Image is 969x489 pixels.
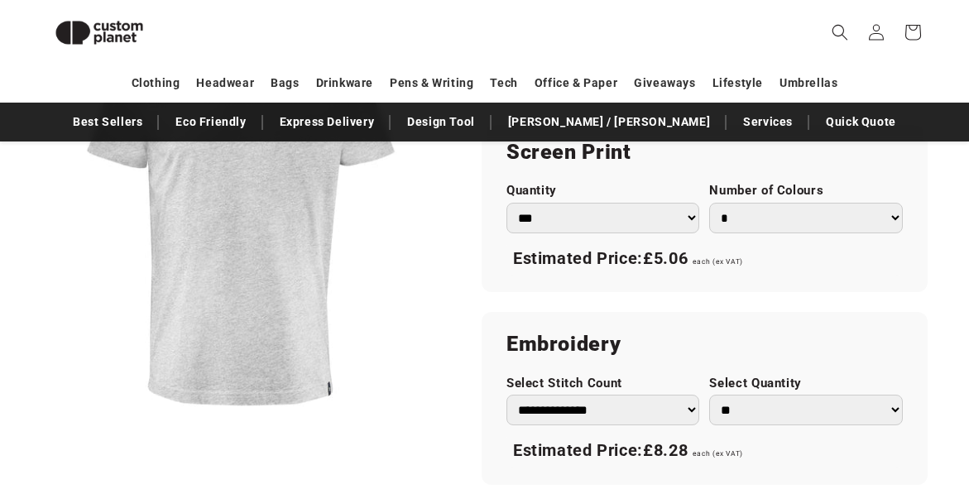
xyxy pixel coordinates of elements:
a: Services [735,108,801,137]
a: Best Sellers [65,108,151,137]
a: Office & Paper [535,69,617,98]
a: Lifestyle [712,69,763,98]
a: Pens & Writing [390,69,473,98]
a: Headwear [196,69,254,98]
a: Clothing [132,69,180,98]
span: £8.28 [643,440,688,460]
a: Giveaways [634,69,695,98]
a: Express Delivery [271,108,383,137]
iframe: Chat Widget [694,310,969,489]
a: Design Tool [399,108,483,137]
a: Tech [490,69,517,98]
label: Select Stitch Count [506,376,700,391]
label: Number of Colours [709,183,903,199]
span: each (ex VAT) [693,257,743,266]
a: Drinkware [316,69,373,98]
media-gallery: Gallery Viewer [41,25,440,424]
a: [PERSON_NAME] / [PERSON_NAME] [500,108,718,137]
a: Eco Friendly [167,108,254,137]
h2: Embroidery [506,331,903,357]
img: Custom Planet [41,7,157,59]
label: Quantity [506,183,700,199]
a: Umbrellas [780,69,837,98]
a: Bags [271,69,299,98]
h2: Screen Print [506,139,903,165]
div: Estimated Price: [506,434,903,468]
summary: Search [822,14,858,50]
div: Estimated Price: [506,242,903,276]
span: each (ex VAT) [693,449,743,458]
a: Quick Quote [818,108,904,137]
span: £5.06 [643,248,688,268]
